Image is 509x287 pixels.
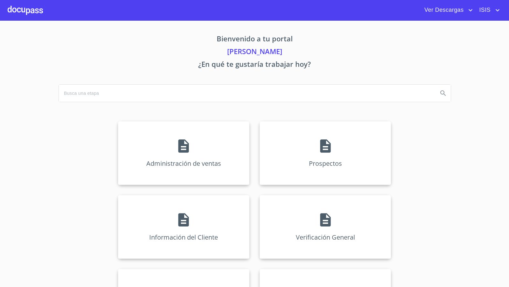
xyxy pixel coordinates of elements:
[59,85,433,102] input: search
[146,159,221,168] p: Administración de ventas
[474,5,501,15] button: account of current user
[309,159,342,168] p: Prospectos
[436,86,451,101] button: Search
[420,5,474,15] button: account of current user
[59,33,450,46] p: Bienvenido a tu portal
[59,59,450,72] p: ¿En qué te gustaría trabajar hoy?
[296,233,355,241] p: Verificación General
[59,46,450,59] p: [PERSON_NAME]
[149,233,218,241] p: Información del Cliente
[474,5,494,15] span: ISIS
[420,5,467,15] span: Ver Descargas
